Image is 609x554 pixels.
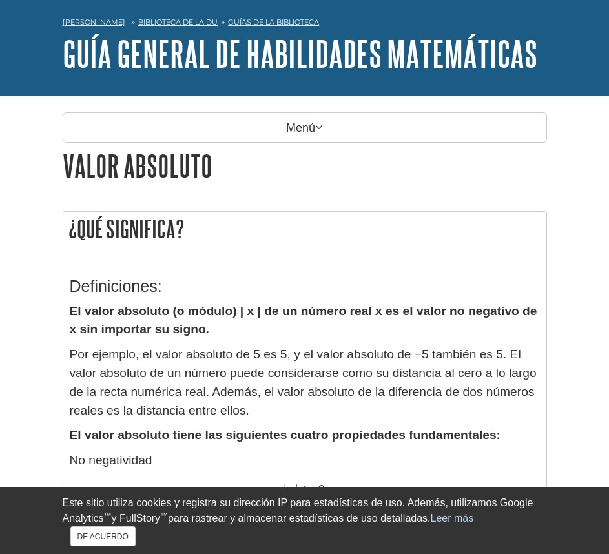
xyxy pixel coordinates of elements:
a: Biblioteca de la DU [138,17,218,26]
font: Valor absoluto [63,149,212,182]
font: ™ [160,511,168,520]
a: Guías de la biblioteca [228,17,319,26]
a: [PERSON_NAME] [63,17,125,28]
font: Por ejemplo, el valor absoluto de 5 es 5, y el valor absoluto de −5 también es 5. El valor absolu... [70,347,537,416]
button: Cerca [70,526,136,546]
font: Menú [286,121,315,134]
font: [PERSON_NAME] [63,17,125,26]
font: para rastrear y almacenar estadísticas de uso detalladas. [168,513,430,524]
a: Guía general de habilidades matemáticas [63,34,537,74]
font: Este sitio utiliza cookies y registra su dirección IP para estadísticas de uso. Además, utilizamo... [63,497,533,524]
font: El valor absoluto (o módulo) | x | de un número real x es el valor no negativo de x sin importar ... [70,304,537,336]
font: El valor absoluto tiene las siguientes cuatro propiedades fundamentales: [70,428,501,442]
font: No negatividad [70,453,152,467]
font: a [287,484,294,498]
nav: migaja de pan [63,14,547,34]
font: y FullStory [112,513,161,524]
font: Definiciones: [70,277,162,295]
font: DE ACUERDO [77,532,129,541]
a: Leer más [431,513,474,524]
font: ™ [104,511,112,520]
font: ¿Qué significa? [68,216,184,242]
